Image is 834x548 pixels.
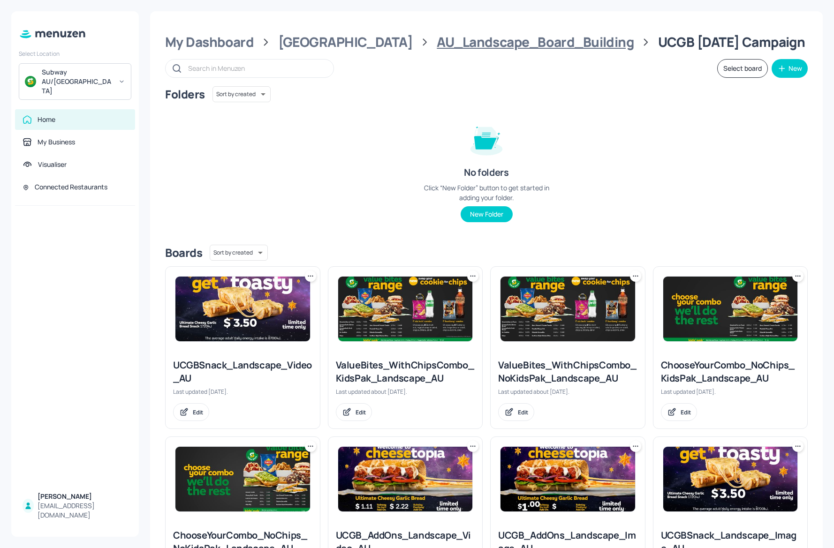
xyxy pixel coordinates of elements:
[35,182,107,192] div: Connected Restaurants
[658,34,805,51] div: UCGB [DATE] Campaign
[663,277,798,341] img: 2025-05-23-1747962490650al3kdmrkr6r.jpeg
[165,245,202,260] div: Boards
[193,408,203,416] div: Edit
[498,359,637,385] div: ValueBites_WithChipsCombo_NoKidsPak_Landscape_AU
[38,137,75,147] div: My Business
[338,277,473,341] img: 2025-06-27-17510059284866bpb070c78x.jpeg
[464,166,508,179] div: No folders
[416,183,557,203] div: Click “New Folder” button to get started in adding your folder.
[175,447,310,511] img: 2025-03-05-1741140906389y9ao5vmqtjk.jpeg
[173,359,312,385] div: UCGBSnack_Landscape_Video_AU
[518,408,528,416] div: Edit
[681,408,691,416] div: Edit
[336,359,475,385] div: ValueBites_WithChipsCombo_KidsPak_Landscape_AU
[38,160,67,169] div: Visualiser
[38,501,128,520] div: [EMAIL_ADDRESS][DOMAIN_NAME]
[663,447,798,511] img: 2025-05-23-1747975744915aflr5d8g43n.jpeg
[19,50,131,58] div: Select Location
[336,388,475,396] div: Last updated about [DATE].
[661,388,800,396] div: Last updated [DATE].
[210,243,268,262] div: Sort by created
[500,277,635,341] img: 2025-06-24-1750736156905tissn6np8ta.jpeg
[25,76,36,87] img: avatar
[437,34,634,51] div: AU_Landscape_Board_Building
[498,388,637,396] div: Last updated about [DATE].
[789,65,802,72] div: New
[38,492,128,501] div: [PERSON_NAME]
[188,61,324,75] input: Search in Menuzen
[338,447,473,511] img: 2025-05-29-1748501514522tzs0y57uk4m.jpeg
[212,85,271,104] div: Sort by created
[38,115,55,124] div: Home
[173,388,312,396] div: Last updated [DATE].
[717,59,768,78] button: Select board
[661,359,800,385] div: ChooseYourCombo_NoChips_KidsPak_Landscape_AU
[175,277,310,341] img: 2025-05-26-1748302745940359h50hz4df.jpeg
[356,408,366,416] div: Edit
[772,59,808,78] button: New
[42,68,113,96] div: Subway AU/[GEOGRAPHIC_DATA]
[500,447,635,511] img: 2025-05-21-1747796080035xui07gf6p8f.jpeg
[278,34,413,51] div: [GEOGRAPHIC_DATA]
[461,206,513,222] button: New Folder
[165,34,254,51] div: My Dashboard
[165,87,205,102] div: Folders
[463,115,510,162] img: folder-empty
